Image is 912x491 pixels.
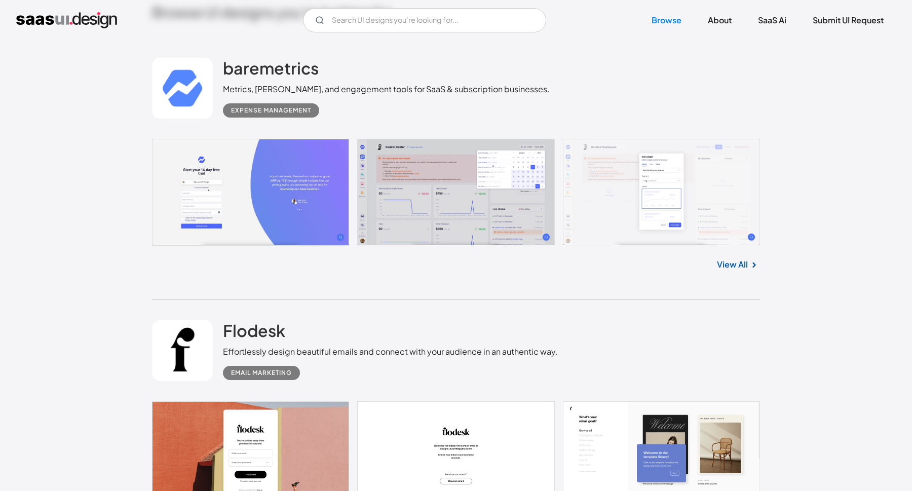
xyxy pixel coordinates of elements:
[231,367,292,379] div: Email Marketing
[801,9,896,31] a: Submit UI Request
[303,8,546,32] form: Email Form
[231,104,311,117] div: Expense Management
[746,9,799,31] a: SaaS Ai
[223,320,285,346] a: Flodesk
[223,346,558,358] div: Effortlessly design beautiful emails and connect with your audience in an authentic way.
[223,58,319,83] a: baremetrics
[639,9,694,31] a: Browse
[717,258,748,271] a: View All
[696,9,744,31] a: About
[303,8,546,32] input: Search UI designs you're looking for...
[223,58,319,78] h2: baremetrics
[223,83,550,95] div: Metrics, [PERSON_NAME], and engagement tools for SaaS & subscription businesses.
[16,12,117,28] a: home
[223,320,285,341] h2: Flodesk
